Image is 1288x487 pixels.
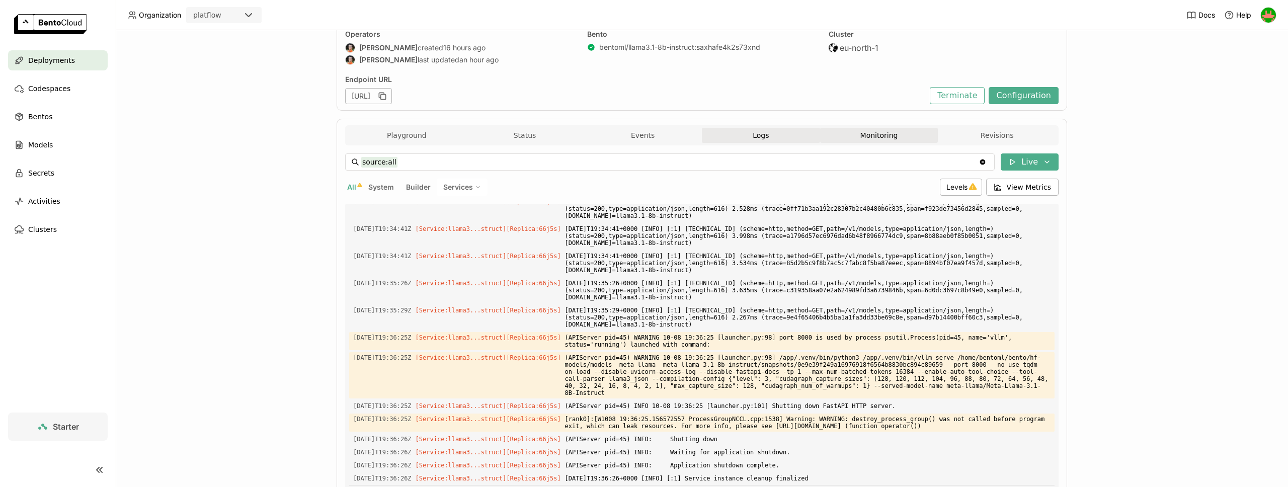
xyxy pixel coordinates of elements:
[565,305,1051,330] span: [DATE]T19:35:29+0000 [INFO] [:1] [TECHNICAL_ID] (scheme=http,method=GET,path=/v1/models,type=appl...
[989,87,1059,104] button: Configuration
[416,280,507,287] span: [Service:llama3...struct]
[565,251,1051,276] span: [DATE]T19:34:41+0000 [INFO] [:1] [TECHNICAL_ID] (scheme=http,method=GET,path=/v1/models,type=appl...
[53,422,79,432] span: Starter
[587,30,817,39] div: Bento
[506,475,560,482] span: [Replica:66j5s]
[353,434,412,445] span: 2025-10-08T19:36:26.289Z
[353,332,412,343] span: 2025-10-08T19:36:25.376Z
[506,307,560,314] span: [Replica:66j5s]
[348,128,466,143] button: Playground
[353,414,412,425] span: 2025-10-08T19:36:25.423Z
[345,75,925,84] div: Endpoint URL
[193,10,221,20] div: platflow
[28,111,52,123] span: Bentos
[565,473,1051,484] span: [DATE]T19:36:26+0000 [INFO] [:1] Service instance cleanup finalized
[28,167,54,179] span: Secrets
[565,223,1051,249] span: [DATE]T19:34:41+0000 [INFO] [:1] [TECHNICAL_ID] (scheme=http,method=GET,path=/v1/models,type=appl...
[353,223,412,234] span: 2025-10-08T19:34:41.041Z
[459,55,499,64] span: an hour ago
[8,191,108,211] a: Activities
[353,278,412,289] span: 2025-10-08T19:35:26.184Z
[1261,8,1276,23] img: You Zhou
[222,11,223,21] input: Selected platflow.
[1198,11,1215,20] span: Docs
[353,352,412,363] span: 2025-10-08T19:36:25.376Z
[345,30,575,39] div: Operators
[1001,153,1059,171] button: Live
[353,473,412,484] span: 2025-10-08T19:36:26.615Z
[353,305,412,316] span: 2025-10-08T19:35:29.390Z
[353,447,412,458] span: 2025-10-08T19:36:26.389Z
[28,139,53,151] span: Models
[599,43,760,52] div: bentoml/llama3.1-8b-instruct : saxhafe4k2s73xnd
[416,334,507,341] span: [Service:llama3...struct]
[345,55,575,65] div: last updated
[986,179,1059,196] button: View Metrics
[938,128,1056,143] button: Revisions
[506,416,560,423] span: [Replica:66j5s]
[416,416,507,423] span: [Service:llama3...struct]
[565,332,1051,350] span: (APIServer pid=45) WARNING 10-08 19:36:25 [launcher.py:98] port 8000 is used by process psutil.Pr...
[820,128,938,143] button: Monitoring
[345,43,575,53] div: created
[506,436,560,443] span: [Replica:66j5s]
[28,54,75,66] span: Deployments
[506,449,560,456] span: [Replica:66j5s]
[506,354,560,361] span: [Replica:66j5s]
[416,436,507,443] span: [Service:llama3...struct]
[565,278,1051,303] span: [DATE]T19:35:26+0000 [INFO] [:1] [TECHNICAL_ID] (scheme=http,method=GET,path=/v1/models,type=appl...
[506,462,560,469] span: [Replica:66j5s]
[346,55,355,64] img: Sean Sheng
[416,253,507,260] span: [Service:llama3...struct]
[565,434,1051,445] span: (APIServer pid=45) INFO: Shutting down
[416,225,507,232] span: [Service:llama3...struct]
[353,400,412,412] span: 2025-10-08T19:36:25.376Z
[584,128,702,143] button: Events
[404,181,433,194] button: Builder
[8,50,108,70] a: Deployments
[416,462,507,469] span: [Service:llama3...struct]
[416,307,507,314] span: [Service:llama3...struct]
[346,43,355,52] img: Sean Sheng
[437,179,488,196] div: Services
[8,135,108,155] a: Models
[28,195,60,207] span: Activities
[506,402,560,410] span: [Replica:66j5s]
[940,179,982,196] div: Levels
[8,413,108,441] a: Starter
[28,83,70,95] span: Codespaces
[565,400,1051,412] span: (APIServer pid=45) INFO 10-08 19:36:25 [launcher.py:101] Shutting down FastAPI HTTP server.
[1224,10,1251,20] div: Help
[753,131,769,140] span: Logs
[416,402,507,410] span: [Service:llama3...struct]
[14,14,87,34] img: logo
[443,43,486,52] span: 16 hours ago
[345,88,392,104] div: [URL]
[353,251,412,262] span: 2025-10-08T19:34:41.042Z
[1007,182,1052,192] span: View Metrics
[139,11,181,20] span: Organization
[466,128,584,143] button: Status
[506,225,560,232] span: [Replica:66j5s]
[8,107,108,127] a: Bentos
[946,183,968,191] span: Levels
[28,223,57,235] span: Clusters
[366,181,396,194] button: System
[930,87,985,104] button: Terminate
[443,183,473,192] span: Services
[361,154,979,170] input: Search
[506,253,560,260] span: [Replica:66j5s]
[1236,11,1251,20] span: Help
[406,183,431,191] span: Builder
[416,449,507,456] span: [Service:llama3...struct]
[506,280,560,287] span: [Replica:66j5s]
[1186,10,1215,20] a: Docs
[565,352,1051,398] span: (APIServer pid=45) WARNING 10-08 19:36:25 [launcher.py:98] /app/.venv/bin/python3 /app/.venv/bin/...
[979,158,987,166] svg: Clear value
[416,475,507,482] span: [Service:llama3...struct]
[353,460,412,471] span: 2025-10-08T19:36:26.389Z
[359,43,418,52] strong: [PERSON_NAME]
[565,460,1051,471] span: (APIServer pid=45) INFO: Application shutdown complete.
[8,219,108,239] a: Clusters
[506,334,560,341] span: [Replica:66j5s]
